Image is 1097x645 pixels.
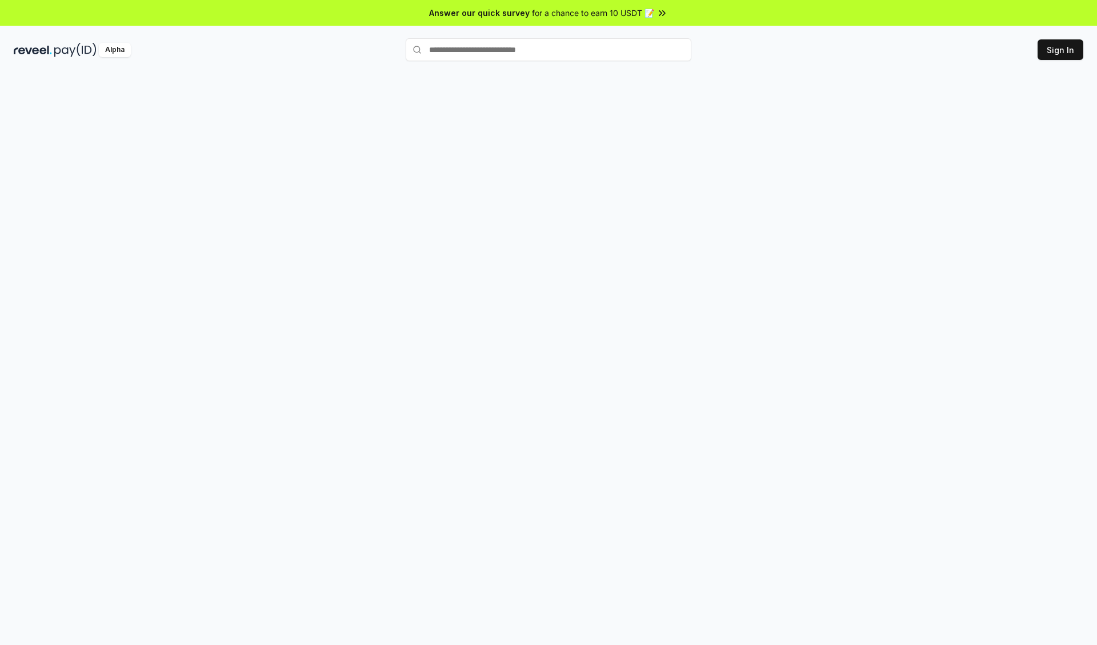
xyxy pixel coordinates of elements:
span: Answer our quick survey [429,7,530,19]
div: Alpha [99,43,131,57]
img: pay_id [54,43,97,57]
span: for a chance to earn 10 USDT 📝 [532,7,654,19]
img: reveel_dark [14,43,52,57]
button: Sign In [1038,39,1083,60]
